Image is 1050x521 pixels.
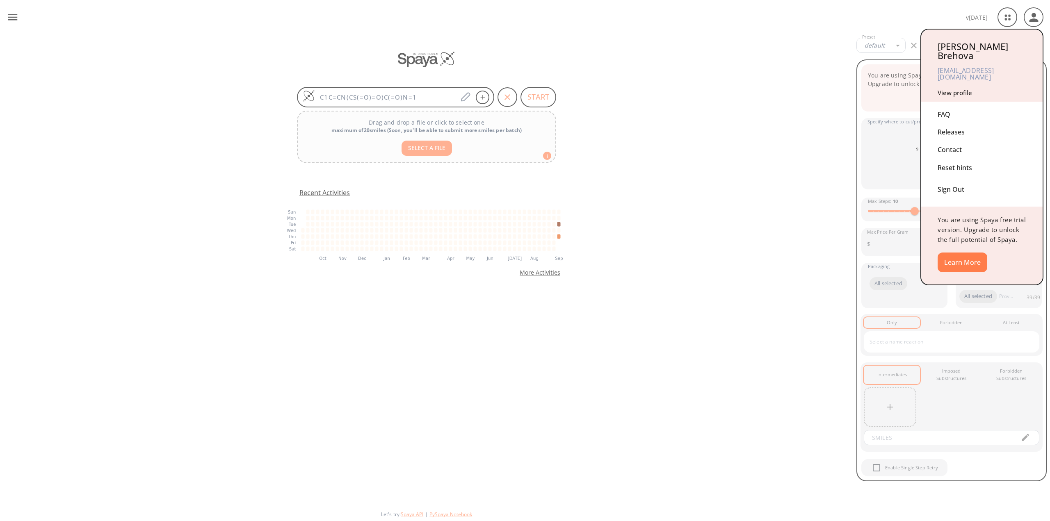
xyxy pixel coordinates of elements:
a: View profile [938,89,972,97]
div: Contact [938,141,1026,159]
div: Sign Out [938,177,1026,198]
div: [PERSON_NAME] Brehova [938,42,1026,60]
div: Releases [938,123,1026,141]
div: FAQ [938,106,1026,123]
button: Learn More [938,253,987,272]
div: [EMAIL_ADDRESS][DOMAIN_NAME] [938,60,1026,88]
span: You are using Spaya free trial version. Upgrade to unlock the full potential of Spaya. [938,216,1026,243]
div: Reset hints [938,159,1026,177]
